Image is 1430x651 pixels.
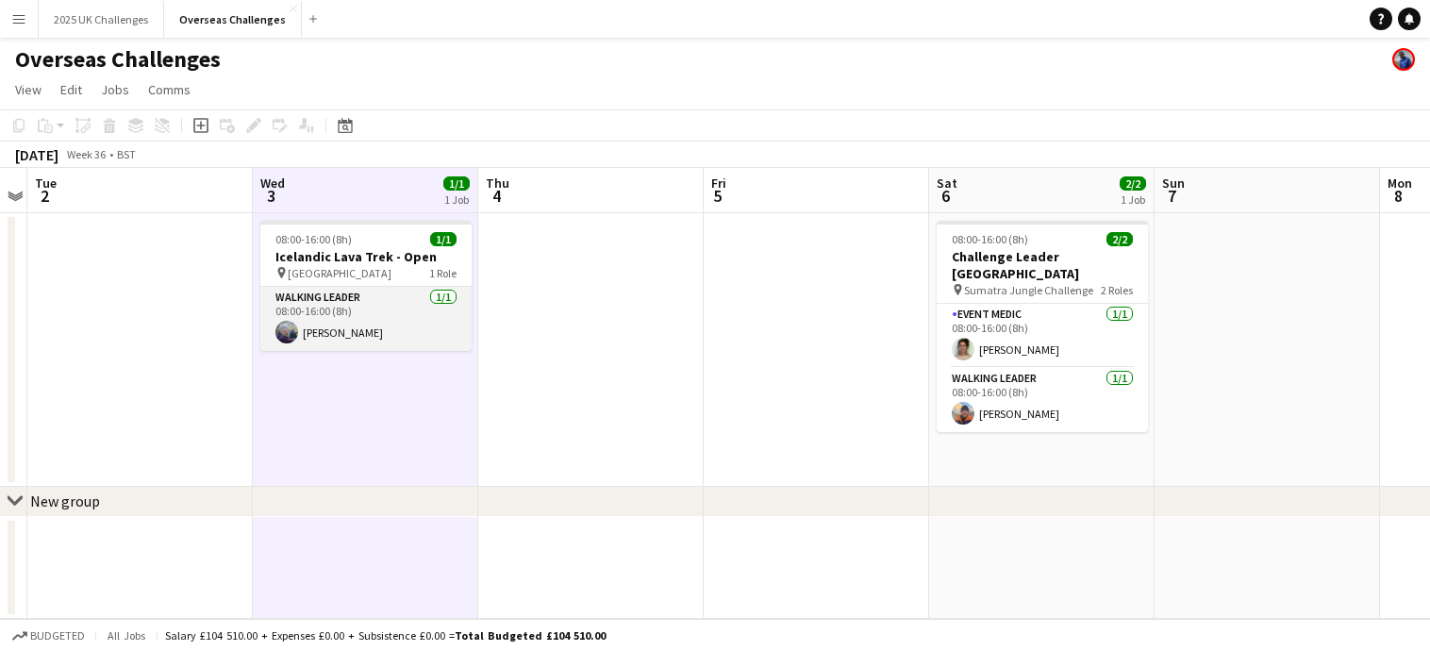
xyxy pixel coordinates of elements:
span: 7 [1159,185,1185,207]
span: 1/1 [430,232,457,246]
app-card-role: Walking Leader1/108:00-16:00 (8h)[PERSON_NAME] [260,287,472,351]
app-card-role: Event Medic1/108:00-16:00 (8h)[PERSON_NAME] [937,304,1148,368]
span: All jobs [104,628,149,643]
div: New group [30,492,100,510]
app-card-role: Walking Leader1/108:00-16:00 (8h)[PERSON_NAME] [937,368,1148,432]
span: Sun [1162,175,1185,192]
a: Jobs [93,77,137,102]
span: 08:00-16:00 (8h) [952,232,1028,246]
span: 8 [1385,185,1412,207]
app-user-avatar: Andy Baker [1392,48,1415,71]
span: Jobs [101,81,129,98]
span: Week 36 [62,147,109,161]
app-job-card: 08:00-16:00 (8h)1/1Icelandic Lava Trek - Open [GEOGRAPHIC_DATA]1 RoleWalking Leader1/108:00-16:00... [260,221,472,351]
span: [GEOGRAPHIC_DATA] [288,266,391,280]
div: Salary £104 510.00 + Expenses £0.00 + Subsistence £0.00 = [165,628,606,643]
span: Budgeted [30,629,85,643]
span: Edit [60,81,82,98]
span: 1/1 [443,176,470,191]
div: BST [117,147,136,161]
span: 4 [483,185,509,207]
span: 2/2 [1120,176,1146,191]
h3: Icelandic Lava Trek - Open [260,248,472,265]
h1: Overseas Challenges [15,45,221,74]
button: Budgeted [9,626,88,646]
span: 2/2 [1106,232,1133,246]
span: 08:00-16:00 (8h) [275,232,352,246]
span: Sumatra Jungle Challenge [964,283,1093,297]
span: View [15,81,42,98]
span: Sat [937,175,957,192]
span: Thu [486,175,509,192]
button: 2025 UK Challenges [39,1,164,38]
app-job-card: 08:00-16:00 (8h)2/2Challenge Leader [GEOGRAPHIC_DATA] Sumatra Jungle Challenge2 RolesEvent Medic1... [937,221,1148,432]
span: Total Budgeted £104 510.00 [455,628,606,643]
div: 1 Job [444,192,469,207]
span: 5 [708,185,726,207]
span: 2 [32,185,57,207]
span: Fri [711,175,726,192]
span: Mon [1388,175,1412,192]
span: Tue [35,175,57,192]
a: Edit [53,77,90,102]
a: View [8,77,49,102]
span: 3 [258,185,285,207]
span: 2 Roles [1101,283,1133,297]
span: 1 Role [429,266,457,280]
span: Wed [260,175,285,192]
div: [DATE] [15,145,58,164]
h3: Challenge Leader [GEOGRAPHIC_DATA] [937,248,1148,282]
button: Overseas Challenges [164,1,302,38]
span: Comms [148,81,191,98]
span: 6 [934,185,957,207]
a: Comms [141,77,198,102]
div: 1 Job [1121,192,1145,207]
